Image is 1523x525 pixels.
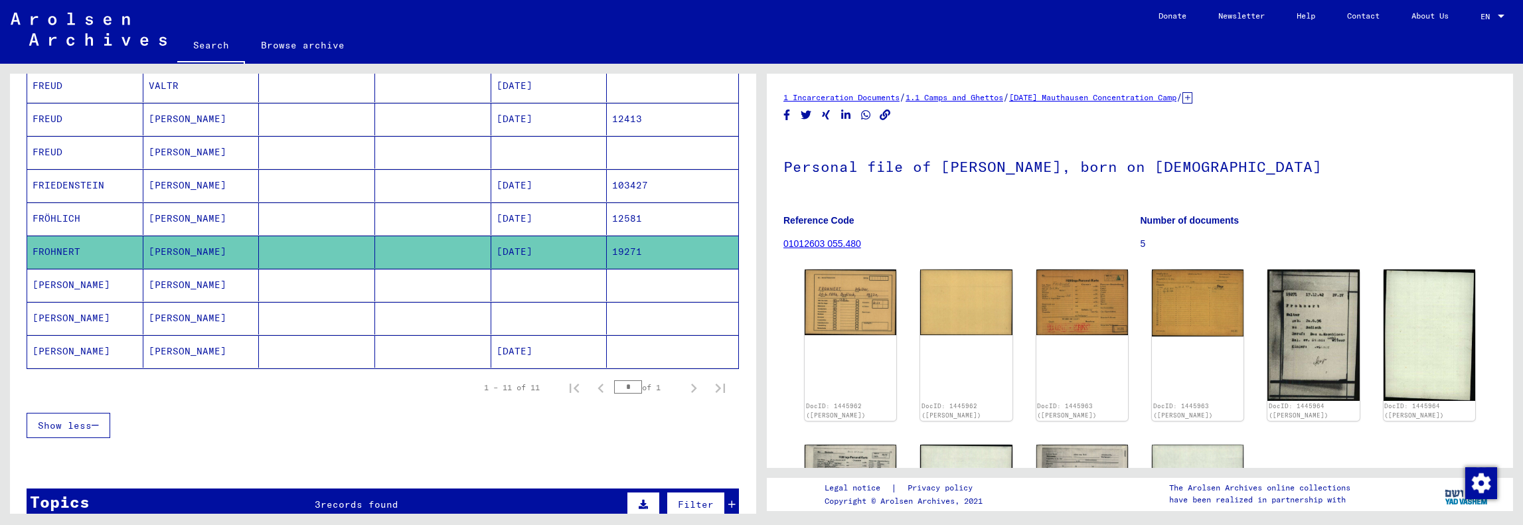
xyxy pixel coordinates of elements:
p: The Arolsen Archives online collections [1169,482,1350,494]
mat-cell: [PERSON_NAME] [143,169,260,202]
mat-cell: [DATE] [491,335,607,368]
span: EN [1481,12,1495,21]
mat-cell: 103427 [607,169,738,202]
img: Arolsen_neg.svg [11,13,167,46]
mat-cell: [PERSON_NAME] [143,136,260,169]
div: Topics [30,490,90,514]
mat-cell: FRÖHLICH [27,202,143,235]
p: Copyright © Arolsen Archives, 2021 [825,495,989,507]
a: DocID: 1445962 ([PERSON_NAME]) [806,402,866,419]
button: First page [561,374,588,401]
button: Share on Xing [819,107,833,123]
mat-cell: [PERSON_NAME] [143,202,260,235]
button: Show less [27,413,110,438]
a: Search [177,29,245,64]
a: Browse archive [245,29,361,61]
img: 001.jpg [1267,269,1359,401]
a: [DATE] Mauthausen Concentration Camp [1009,92,1176,102]
a: DocID: 1445962 ([PERSON_NAME]) [922,402,981,419]
mat-cell: FREUD [27,103,143,135]
a: DocID: 1445963 ([PERSON_NAME]) [1153,402,1213,419]
mat-cell: 12413 [607,103,738,135]
mat-cell: [DATE] [491,202,607,235]
button: Last page [707,374,734,401]
p: have been realized in partnership with [1169,494,1350,506]
mat-cell: 19271 [607,236,738,268]
mat-cell: [PERSON_NAME] [143,302,260,335]
span: Show less [38,419,92,431]
a: 1.1 Camps and Ghettos [906,92,1003,102]
div: 1 – 11 of 11 [484,382,540,394]
span: / [1176,91,1182,103]
mat-cell: FRIEDENSTEIN [27,169,143,202]
span: records found [321,498,398,510]
a: Legal notice [825,481,891,495]
button: Filter [667,492,725,517]
img: 001.jpg [805,269,896,335]
mat-cell: [PERSON_NAME] [143,335,260,368]
mat-cell: [PERSON_NAME] [143,236,260,268]
button: Share on WhatsApp [859,107,873,123]
button: Share on Twitter [799,107,813,123]
img: 002.jpg [920,445,1012,512]
div: of 1 [614,381,681,394]
b: Reference Code [783,215,854,226]
a: DocID: 1445964 ([PERSON_NAME]) [1384,402,1444,419]
span: Filter [678,498,714,510]
mat-cell: [DATE] [491,236,607,268]
h1: Personal file of [PERSON_NAME], born on [DEMOGRAPHIC_DATA] [783,136,1496,194]
a: 1 Incarceration Documents [783,92,900,102]
button: Previous page [588,374,614,401]
img: Change consent [1465,467,1497,499]
img: 002.jpg [1384,269,1475,401]
mat-cell: 12581 [607,202,738,235]
mat-cell: FROHNERT [27,236,143,268]
img: 002.jpg [1152,269,1243,336]
mat-cell: FREUD [27,70,143,102]
mat-cell: [PERSON_NAME] [143,103,260,135]
img: 001.jpg [805,445,896,510]
span: / [1003,91,1009,103]
mat-cell: VALTR [143,70,260,102]
p: 5 [1141,237,1497,251]
mat-cell: [PERSON_NAME] [27,269,143,301]
mat-cell: [PERSON_NAME] [143,269,260,301]
mat-cell: [DATE] [491,103,607,135]
a: Privacy policy [897,481,989,495]
mat-cell: [DATE] [491,70,607,102]
span: / [900,91,906,103]
b: Number of documents [1141,215,1240,226]
img: 002.jpg [1152,445,1243,511]
img: 001.jpg [1036,445,1128,511]
img: 001.jpg [1036,269,1128,335]
button: Share on LinkedIn [839,107,853,123]
a: DocID: 1445964 ([PERSON_NAME]) [1269,402,1328,419]
mat-cell: [DATE] [491,169,607,202]
button: Next page [681,374,707,401]
img: 002.jpg [920,269,1012,335]
mat-cell: [PERSON_NAME] [27,335,143,368]
mat-cell: [PERSON_NAME] [27,302,143,335]
a: DocID: 1445963 ([PERSON_NAME]) [1037,402,1097,419]
a: 01012603 055.480 [783,238,861,249]
button: Share on Facebook [780,107,794,123]
mat-cell: FREUD [27,136,143,169]
button: Copy link [878,107,892,123]
span: 3 [315,498,321,510]
div: | [825,481,989,495]
img: yv_logo.png [1442,477,1492,510]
